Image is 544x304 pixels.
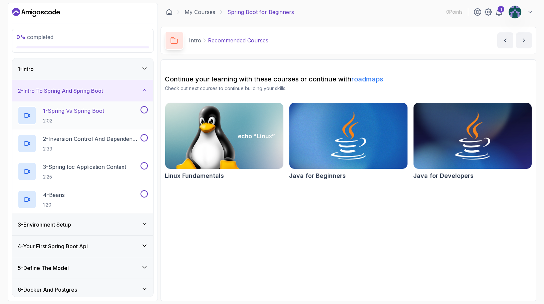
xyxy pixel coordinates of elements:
[446,9,463,15] p: 0 Points
[166,9,173,15] a: Dashboard
[289,171,346,181] h2: Java for Beginners
[18,264,69,272] h3: 5 - Define The Model
[18,162,148,181] button: 3-Spring Ioc Application Context2:25
[516,32,532,48] button: next content
[413,102,532,181] a: Java for Developers cardJava for Developers
[43,145,139,152] p: 2:39
[43,135,139,143] p: 2 - Inversion Control And Dependency Injection
[165,74,532,84] h2: Continue your learning with these courses or continue with
[43,191,65,199] p: 4 - Beans
[165,85,532,92] p: Check out next courses to continue building your skills.
[165,102,284,181] a: Linux Fundamentals cardLinux Fundamentals
[289,102,408,181] a: Java for Beginners cardJava for Beginners
[18,286,77,294] h3: 6 - Docker And Postgres
[43,117,104,124] p: 2:02
[12,214,153,235] button: 3-Environment Setup
[43,107,104,115] p: 1 - Spring Vs Spring Boot
[43,174,126,180] p: 2:25
[165,171,224,181] h2: Linux Fundamentals
[16,34,53,40] span: completed
[16,34,26,40] span: 0 %
[18,221,71,229] h3: 3 - Environment Setup
[12,80,153,101] button: 2-Intro To Spring And Spring Boot
[414,103,532,169] img: Java for Developers card
[208,36,268,44] p: Recommended Courses
[43,163,126,171] p: 3 - Spring Ioc Application Context
[12,257,153,279] button: 5-Define The Model
[185,8,215,16] a: My Courses
[18,242,88,250] h3: 4 - Your First Spring Boot Api
[495,8,503,16] a: 1
[12,236,153,257] button: 4-Your First Spring Boot Api
[18,106,148,125] button: 1-Spring Vs Spring Boot2:02
[508,5,534,19] button: user profile image
[227,8,294,16] p: Spring Boot for Beginners
[165,103,283,169] img: Linux Fundamentals card
[189,36,201,44] p: Intro
[43,202,65,208] p: 1:20
[497,32,513,48] button: previous content
[413,171,474,181] h2: Java for Developers
[509,6,521,18] img: user profile image
[18,190,148,209] button: 4-Beans1:20
[12,58,153,80] button: 1-Intro
[289,103,407,169] img: Java for Beginners card
[18,134,148,153] button: 2-Inversion Control And Dependency Injection2:39
[12,279,153,300] button: 6-Docker And Postgres
[12,7,60,18] a: Dashboard
[18,87,103,95] h3: 2 - Intro To Spring And Spring Boot
[498,6,504,13] div: 1
[18,65,34,73] h3: 1 - Intro
[351,75,383,83] a: roadmaps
